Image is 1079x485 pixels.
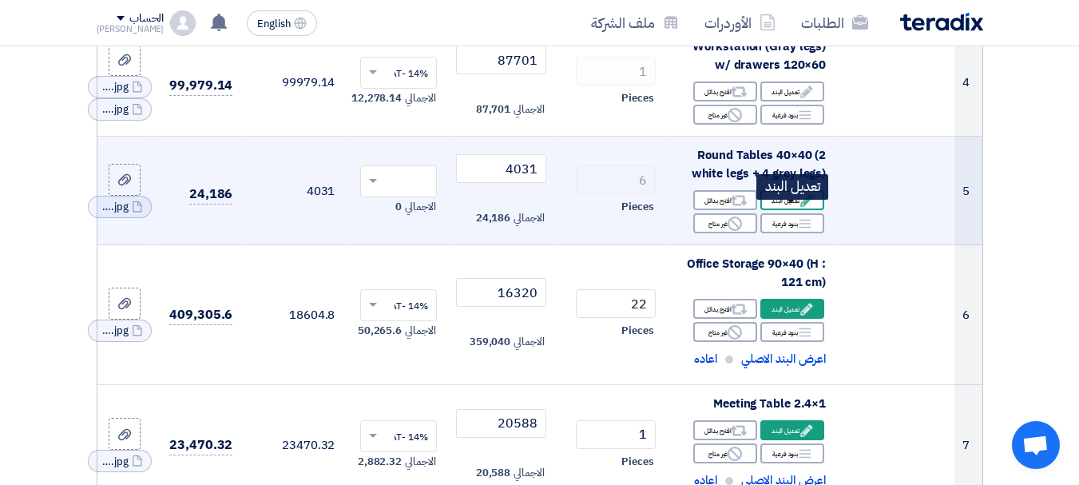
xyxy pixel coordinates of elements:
span: الاجمالي [514,210,544,226]
div: تعديل البند [760,81,824,101]
span: الاجمالي [405,454,435,470]
span: الاجمالي [405,199,435,215]
div: غير متاح [693,105,757,125]
span: softline_cabinets_new_handels__1755522449088.jpg [97,323,129,339]
div: بنود فرعية [760,213,824,233]
span: الاجمالي [514,334,544,350]
div: اقترح بدائل [693,299,757,319]
input: أدخل سعر الوحدة [456,278,545,307]
td: 18604.8 [245,245,347,385]
span: Pieces [621,199,653,215]
div: Office Storage 90×40 (H : 121 cm) [681,255,826,291]
span: اعاده [694,350,717,368]
div: اقترح بدائل [693,420,757,440]
ng-select: VAT [360,165,437,197]
span: 99,979.14 [169,76,232,96]
span: 12,278.14 [351,90,402,106]
span: 87,701 [476,101,510,117]
div: اقترح بدائل [693,190,757,210]
span: 24,186 [476,210,510,226]
div: بنود فرعية [760,105,824,125]
div: تعديل البند [756,174,828,200]
span: الاجمالي [514,465,544,481]
a: الأوردرات [692,4,788,42]
div: غير متاح [693,213,757,233]
span: 50,265.6 [358,323,402,339]
div: بنود فرعية [760,322,824,342]
div: الحساب [129,12,164,26]
span: alexandria_1755522348125.jpg [97,199,129,215]
ng-select: VAT [360,57,437,89]
span: 24,186 [189,185,232,205]
ng-select: VAT [360,420,437,452]
div: غير متاح [693,322,757,342]
td: 4 [954,28,982,137]
div: بنود فرعية [760,443,824,463]
span: Pieces [621,90,653,106]
td: 6 [954,245,982,385]
span: infinityview_1758803253576.jpg [97,79,129,95]
span: Round Tables 40×40 (2 white legs + 4 grey legs) [692,146,827,182]
div: اقترح بدائل [693,81,757,101]
input: RFQ_STEP1.ITEMS.2.AMOUNT_TITLE [576,57,656,85]
button: English [247,10,317,36]
a: الطلبات [788,4,881,42]
input: RFQ_STEP1.ITEMS.2.AMOUNT_TITLE [576,165,656,194]
input: أدخل سعر الوحدة [456,46,545,74]
span: Workstation (Gray legs) w/ drawers 120×60 [692,38,826,74]
div: غير متاح [693,443,757,463]
span: Pieces [621,323,653,339]
div: تعديل البند [760,299,824,319]
span: 23,470.32 [169,435,232,455]
span: الاجمالي [405,90,435,106]
a: ملف الشركة [578,4,692,42]
input: أدخل سعر الوحدة [456,409,545,438]
img: Teradix logo [900,13,983,31]
input: RFQ_STEP1.ITEMS.2.AMOUNT_TITLE [576,420,656,449]
span: الاجمالي [514,101,544,117]
div: Meeting Table 2.4×1 [681,395,826,413]
div: تعديل البند [760,420,824,440]
span: 359,040 [470,334,510,350]
span: 20,588 [476,465,510,481]
span: اعرض البند الاصلي [741,350,826,368]
ng-select: VAT [360,289,437,321]
td: 5 [954,137,982,245]
span: الاجمالي [405,323,435,339]
img: profile_test.png [170,10,196,36]
td: 4031 [245,137,347,245]
span: Pieces [621,454,653,470]
span: 409,305.6 [169,305,232,325]
span: infinityview_1755522614223.jpg [97,454,129,470]
div: [PERSON_NAME] [97,25,165,34]
span: 0 [395,199,402,215]
input: RFQ_STEP1.ITEMS.2.AMOUNT_TITLE [576,289,656,318]
input: أدخل سعر الوحدة [456,154,545,183]
span: English [257,18,291,30]
span: 2,882.32 [358,454,402,470]
span: Infinity_Drawer_Units_1758803397107.jpg [97,101,129,117]
div: Open chat [1012,421,1060,469]
td: 99979.14 [245,28,347,137]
